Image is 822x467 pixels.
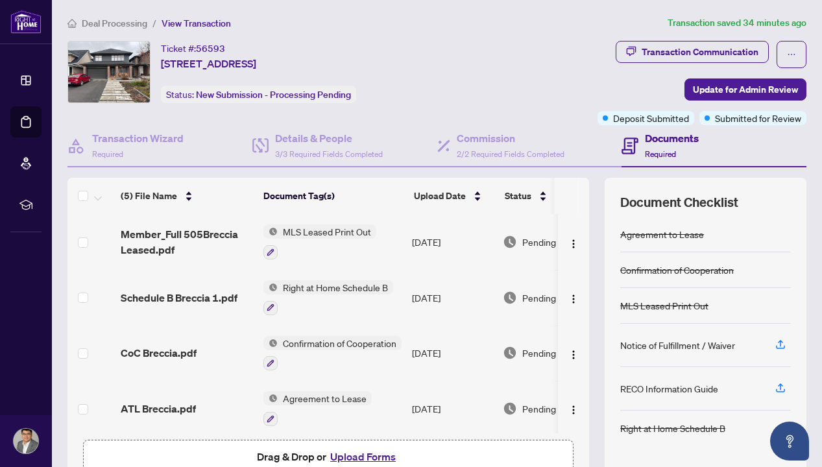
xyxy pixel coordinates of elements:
img: Logo [568,405,579,415]
button: Logo [563,232,584,252]
span: Pending Review [522,401,587,416]
th: Status [500,178,610,214]
span: Update for Admin Review [693,79,798,100]
button: Upload Forms [326,448,400,465]
span: CoC Breccia.pdf [121,345,197,361]
img: Logo [568,239,579,249]
span: Confirmation of Cooperation [278,336,402,350]
button: Logo [563,398,584,419]
div: Confirmation of Cooperation [620,263,734,277]
td: [DATE] [407,326,498,381]
span: Pending Review [522,291,587,305]
img: Status Icon [263,391,278,405]
h4: Documents [645,130,699,146]
img: Document Status [503,346,517,360]
li: / [152,16,156,30]
span: MLS Leased Print Out [278,224,376,239]
button: Status IconMLS Leased Print Out [263,224,376,259]
img: Status Icon [263,224,278,239]
img: Document Status [503,401,517,416]
img: IMG-X12420485_1.jpg [68,42,150,102]
span: home [67,19,77,28]
span: Document Checklist [620,193,738,211]
button: Status IconRight at Home Schedule B [263,280,393,315]
span: Pending Review [522,235,587,249]
img: Document Status [503,235,517,249]
span: 2/2 Required Fields Completed [457,149,564,159]
td: [DATE] [407,381,498,437]
span: Deal Processing [82,18,147,29]
div: RECO Information Guide [620,381,718,396]
span: (5) File Name [121,189,177,203]
span: New Submission - Processing Pending [196,89,351,101]
div: Transaction Communication [642,42,758,62]
span: Pending Review [522,346,587,360]
td: [DATE] [407,214,498,270]
span: Status [505,189,531,203]
button: Transaction Communication [616,41,769,63]
img: logo [10,10,42,34]
article: Transaction saved 34 minutes ago [668,16,806,30]
span: Agreement to Lease [278,391,372,405]
button: Logo [563,342,584,363]
div: Status: [161,86,356,103]
button: Status IconAgreement to Lease [263,391,372,426]
img: Logo [568,350,579,360]
span: Right at Home Schedule B [278,280,393,294]
div: Agreement to Lease [620,227,704,241]
button: Update for Admin Review [684,78,806,101]
span: 56593 [196,43,225,54]
div: Ticket #: [161,41,225,56]
th: (5) File Name [115,178,258,214]
span: Drag & Drop or [257,448,400,465]
img: Status Icon [263,336,278,350]
button: Logo [563,287,584,308]
h4: Transaction Wizard [92,130,184,146]
div: Notice of Fulfillment / Waiver [620,338,735,352]
h4: Details & People [275,130,383,146]
span: 3/3 Required Fields Completed [275,149,383,159]
h4: Commission [457,130,564,146]
th: Document Tag(s) [258,178,409,214]
div: MLS Leased Print Out [620,298,708,313]
img: Profile Icon [14,429,38,453]
td: [DATE] [407,270,498,326]
span: Deposit Submitted [613,111,689,125]
span: Required [92,149,123,159]
img: Document Status [503,291,517,305]
img: Logo [568,294,579,304]
img: Status Icon [263,280,278,294]
span: Upload Date [414,189,466,203]
span: Schedule B Breccia 1.pdf [121,290,237,305]
button: Open asap [770,422,809,461]
span: Submitted for Review [715,111,801,125]
span: ATL Breccia.pdf [121,401,196,416]
div: Right at Home Schedule B [620,421,725,435]
span: [STREET_ADDRESS] [161,56,256,71]
th: Upload Date [409,178,500,214]
span: ellipsis [787,50,796,59]
span: Required [645,149,676,159]
span: Member_Full 505Breccia Leased.pdf [121,226,253,257]
span: View Transaction [162,18,231,29]
button: Status IconConfirmation of Cooperation [263,336,402,371]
